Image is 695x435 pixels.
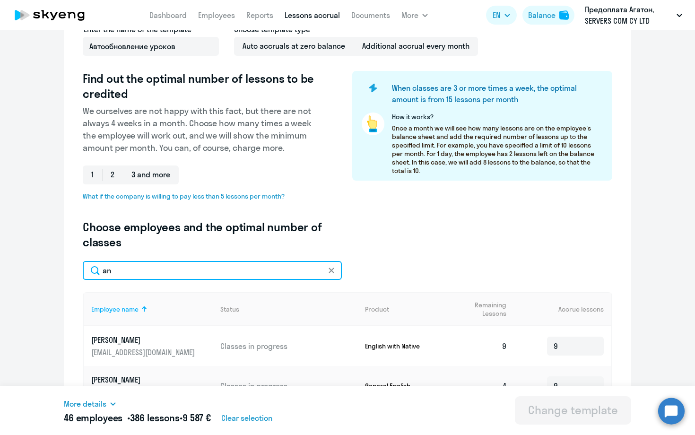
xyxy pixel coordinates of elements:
[515,292,611,326] th: Accrue lessons
[220,341,357,351] p: Classes in progress
[130,412,180,424] span: 386 lessons
[102,165,123,184] span: 2
[220,381,357,391] p: Classes in progress
[91,374,213,397] a: [PERSON_NAME][EMAIL_ADDRESS][DOMAIN_NAME]
[91,335,213,357] a: [PERSON_NAME][EMAIL_ADDRESS][DOMAIN_NAME]
[83,105,322,154] p: We ourselves are not happy with this fact, but there are not always 4 weeks in a month. Choose ho...
[221,412,272,424] span: Clear selection
[456,301,506,318] span: Remaining Lessons
[351,10,390,20] a: Documents
[401,6,428,25] button: More
[580,4,687,26] button: Предоплата Агатон, SERVERS COM CY LTD
[83,219,322,250] h3: Choose employees and the optimal number of classes
[365,342,436,350] p: English with Native
[91,305,213,313] div: Employee name
[220,305,357,313] div: Status
[285,10,340,20] a: Lessons accrual
[392,82,596,105] h4: When classes are 3 or more times a week, the optimal amount is from 15 lessons per month
[528,9,556,21] div: Balance
[392,113,603,121] p: How it works?
[182,412,211,424] span: 9 587 €
[449,326,515,366] td: 9
[449,366,515,406] td: 4
[354,37,478,56] span: Additional accrual every month
[365,305,389,313] div: Product
[486,6,517,25] button: EN
[83,261,342,280] input: Search by name, email, product or status
[91,347,197,357] p: [EMAIL_ADDRESS][DOMAIN_NAME]
[91,374,197,385] p: [PERSON_NAME]
[392,124,603,175] p: Once a month we will see how many lessons are on the employee's balance sheet and add the require...
[83,71,322,101] h3: Find out the optimal number of lessons to be credited
[362,113,384,135] img: pointer-circle
[365,382,436,390] p: General English
[515,396,631,425] button: Change template
[365,305,449,313] div: Product
[91,335,197,345] p: [PERSON_NAME]
[234,37,354,56] span: Auto accruals at zero balance
[64,398,106,409] span: More details
[559,10,569,20] img: balance
[585,4,673,26] p: Предоплата Агатон, SERVERS COM CY LTD
[401,9,418,21] span: More
[220,305,239,313] div: Status
[83,192,322,200] span: What if the company is willing to pay less than 5 lessons per month?
[91,305,139,313] div: Employee name
[198,10,235,20] a: Employees
[149,10,187,20] a: Dashboard
[123,165,179,184] span: 3 and more
[64,411,211,425] h5: 46 employees • •
[456,301,515,318] div: Remaining Lessons
[528,402,618,418] div: Change template
[246,10,273,20] a: Reports
[83,37,219,56] input: Untitled
[493,9,500,21] span: EN
[83,165,102,184] span: 1
[522,6,574,25] button: Balancebalance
